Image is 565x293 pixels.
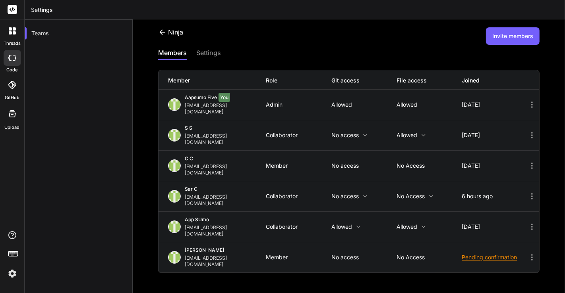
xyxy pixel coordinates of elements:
img: profile_image [168,190,181,203]
p: No access [331,193,397,199]
div: [DATE] [462,224,527,230]
div: [DATE] [462,101,527,108]
label: threads [4,40,21,47]
div: [EMAIL_ADDRESS][DOMAIN_NAME] [185,102,266,115]
span: Aapsumo five [185,94,217,100]
p: Allowed [397,101,462,108]
div: Joined [462,77,527,84]
span: c c [185,155,193,161]
p: Allowed [331,101,397,108]
div: File access [397,77,462,84]
div: settings [196,48,221,59]
div: [EMAIL_ADDRESS][DOMAIN_NAME] [185,194,266,207]
div: Member [266,254,331,260]
div: [DATE] [462,132,527,138]
div: Member [168,77,266,84]
p: Allowed [331,224,397,230]
p: Allowed [397,224,462,230]
div: Collaborator [266,193,331,199]
img: settings [6,267,19,280]
div: Collaborator [266,132,331,138]
img: profile_image [168,159,181,172]
span: [PERSON_NAME] [185,247,224,253]
div: Pending confirmation [462,253,527,261]
div: [EMAIL_ADDRESS][DOMAIN_NAME] [185,163,266,176]
p: No access [397,193,462,199]
div: Admin [266,101,331,108]
div: Git access [331,77,397,84]
p: No access [331,163,397,169]
div: Collaborator [266,224,331,230]
div: 6 hours ago [462,193,527,199]
div: [EMAIL_ADDRESS][DOMAIN_NAME] [185,133,266,146]
span: s s [185,125,192,131]
img: profile_image [168,129,181,142]
p: No access [397,163,462,169]
div: Member [266,163,331,169]
div: members [158,48,187,59]
p: No access [331,132,397,138]
span: sar c [185,186,197,192]
div: Role [266,77,331,84]
div: [EMAIL_ADDRESS][DOMAIN_NAME] [185,224,266,237]
label: code [7,67,18,73]
label: GitHub [5,94,19,101]
div: Teams [25,25,132,42]
span: You [219,93,230,102]
p: Allowed [397,132,462,138]
div: [DATE] [462,163,527,169]
div: Ninja [158,27,183,37]
button: Invite members [486,27,540,45]
img: profile_image [168,220,181,233]
p: No access [331,254,397,260]
label: Upload [5,124,20,131]
img: profile_image [168,98,181,111]
p: No access [397,254,462,260]
img: profile_image [168,251,181,264]
span: App SUmo [185,216,209,222]
div: [EMAIL_ADDRESS][DOMAIN_NAME] [185,255,266,268]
